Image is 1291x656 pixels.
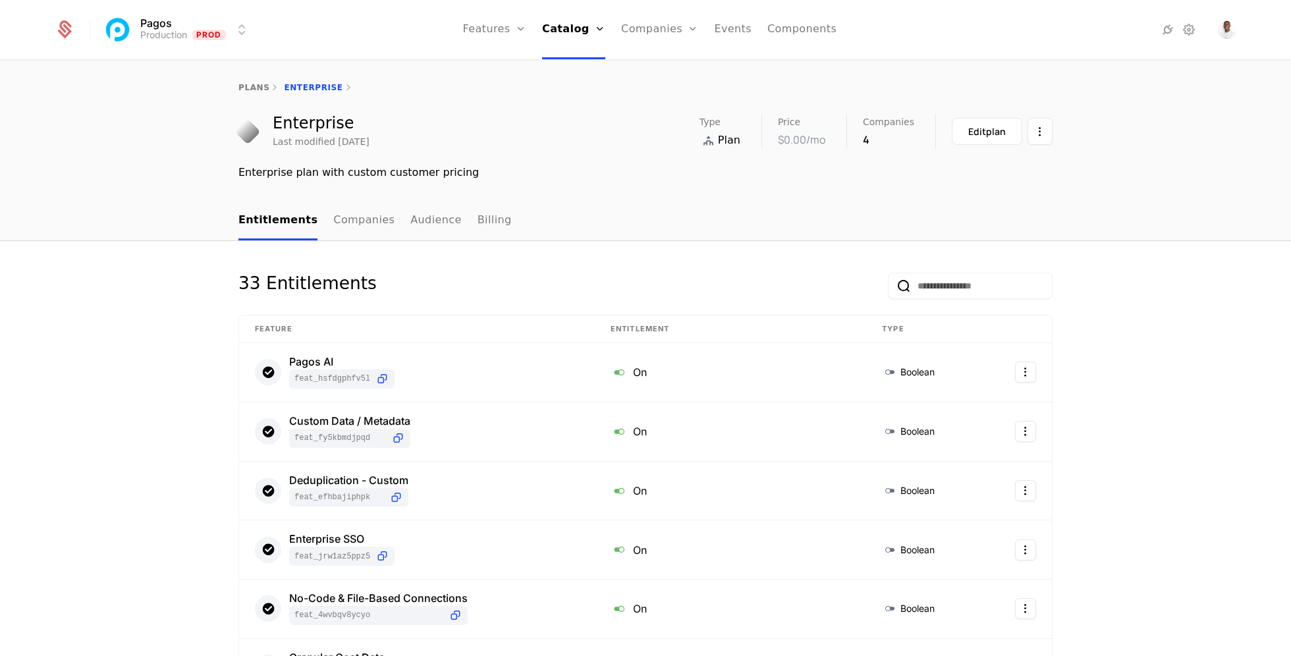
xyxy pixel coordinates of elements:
div: Last modified [DATE] [273,135,370,148]
span: Type [700,117,721,126]
span: feat_jRw1aZ5ppz5 [294,551,370,562]
div: Deduplication - Custom [289,475,408,485]
a: Companies [333,202,395,240]
div: No-Code & File-Based Connections [289,593,468,603]
div: Custom Data / Metadata [289,416,410,426]
div: Enterprise SSO [289,533,395,544]
div: Enterprise [273,115,370,131]
button: Open user button [1218,20,1236,39]
div: Production [140,28,187,41]
th: Entitlement [595,315,866,343]
span: Price [778,117,800,126]
div: $0.00 /mo [778,132,825,148]
div: On [611,423,850,440]
span: Companies [863,117,914,126]
span: Plan [718,132,740,148]
a: Settings [1181,22,1197,38]
span: feat_efhbaJiPhpK [294,492,384,503]
ul: Choose Sub Page [238,202,512,240]
img: LJ Durante [1218,20,1236,39]
div: On [611,482,850,499]
span: feat_fY5kbMdjPQd [294,433,386,443]
span: feat_4WVBQV8yCyo [294,610,443,620]
span: Prod [192,30,226,40]
div: Enterprise plan with custom customer pricing [238,165,1053,180]
button: Select action [1028,118,1053,145]
th: Type [866,315,990,343]
a: Billing [478,202,512,240]
button: Select action [1015,362,1036,383]
div: On [611,541,850,558]
span: Pagos [140,18,172,28]
button: Select action [1015,598,1036,619]
nav: Main [238,202,1053,240]
a: Entitlements [238,202,317,240]
div: 4 [863,132,914,148]
img: Pagos [102,14,134,45]
button: Select environment [106,15,250,44]
a: Audience [410,202,462,240]
div: Pagos AI [289,356,395,367]
span: feat_hSFDgphFv5L [294,373,370,384]
div: Edit plan [968,125,1006,138]
a: Integrations [1160,22,1176,38]
div: On [611,600,850,617]
button: Editplan [952,118,1022,145]
span: Boolean [900,366,935,379]
span: Boolean [900,425,935,438]
div: On [611,364,850,381]
button: Select action [1015,421,1036,442]
button: Select action [1015,480,1036,501]
span: Boolean [900,602,935,615]
th: Feature [239,315,595,343]
span: Boolean [900,543,935,557]
div: 33 Entitlements [238,273,377,299]
a: plans [238,83,269,92]
button: Select action [1015,539,1036,560]
span: Boolean [900,484,935,497]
